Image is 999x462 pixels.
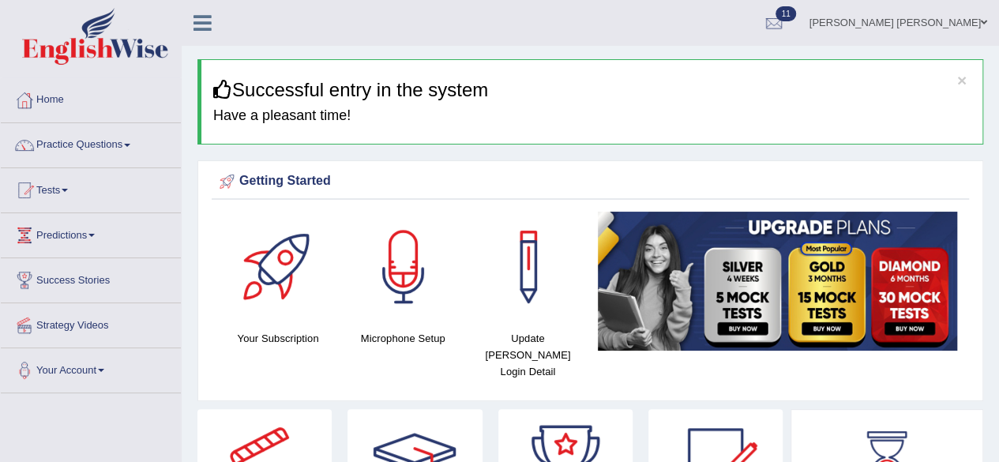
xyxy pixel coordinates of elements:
[213,108,971,124] h4: Have a pleasant time!
[216,170,965,193] div: Getting Started
[1,168,181,208] a: Tests
[348,330,457,347] h4: Microphone Setup
[957,72,967,88] button: ×
[1,78,181,118] a: Home
[1,213,181,253] a: Predictions
[473,330,582,380] h4: Update [PERSON_NAME] Login Detail
[1,348,181,388] a: Your Account
[598,212,957,351] img: small5.jpg
[213,80,971,100] h3: Successful entry in the system
[776,6,795,21] span: 11
[1,303,181,343] a: Strategy Videos
[1,258,181,298] a: Success Stories
[223,330,332,347] h4: Your Subscription
[1,123,181,163] a: Practice Questions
